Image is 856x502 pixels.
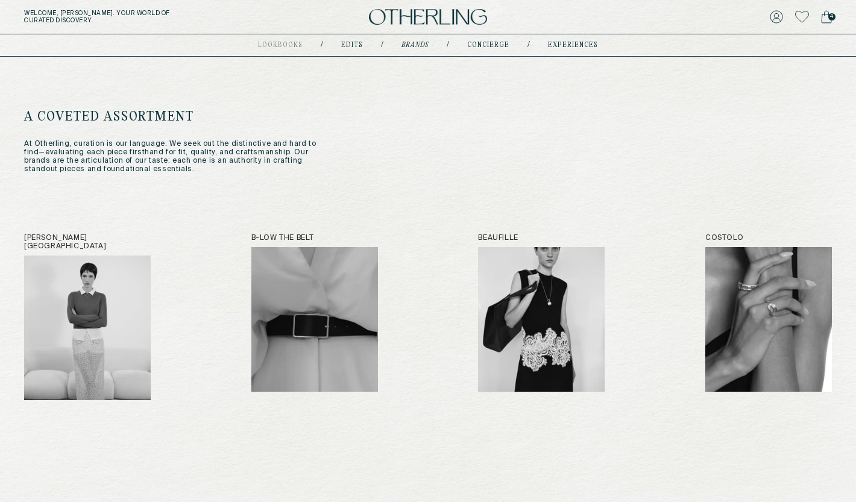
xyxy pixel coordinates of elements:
[24,108,326,125] h1: A COVETED ASSORTMENT
[821,8,832,25] a: 4
[24,140,326,174] p: At Otherling, curation is our language. We seek out the distinctive and hard to find—evaluating e...
[828,13,836,20] span: 4
[548,42,598,48] a: experiences
[24,234,151,400] a: [PERSON_NAME][GEOGRAPHIC_DATA]
[258,42,303,48] a: lookbooks
[705,247,832,392] img: Costolo
[341,42,363,48] a: Edits
[24,234,151,251] h2: [PERSON_NAME][GEOGRAPHIC_DATA]
[321,40,323,50] div: /
[478,234,605,242] h2: Beaufille
[478,234,605,400] a: Beaufille
[369,9,487,25] img: logo
[251,234,378,242] h2: B-low the Belt
[251,247,378,392] img: B-low the Belt
[401,42,429,48] a: Brands
[24,10,266,24] h5: Welcome, [PERSON_NAME] . Your world of curated discovery.
[705,234,832,400] a: Costolo
[467,42,509,48] a: concierge
[527,40,530,50] div: /
[381,40,383,50] div: /
[24,256,151,400] img: Alfie Paris
[251,234,378,400] a: B-low the Belt
[705,234,832,242] h2: Costolo
[447,40,449,50] div: /
[478,247,605,392] img: Beaufille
